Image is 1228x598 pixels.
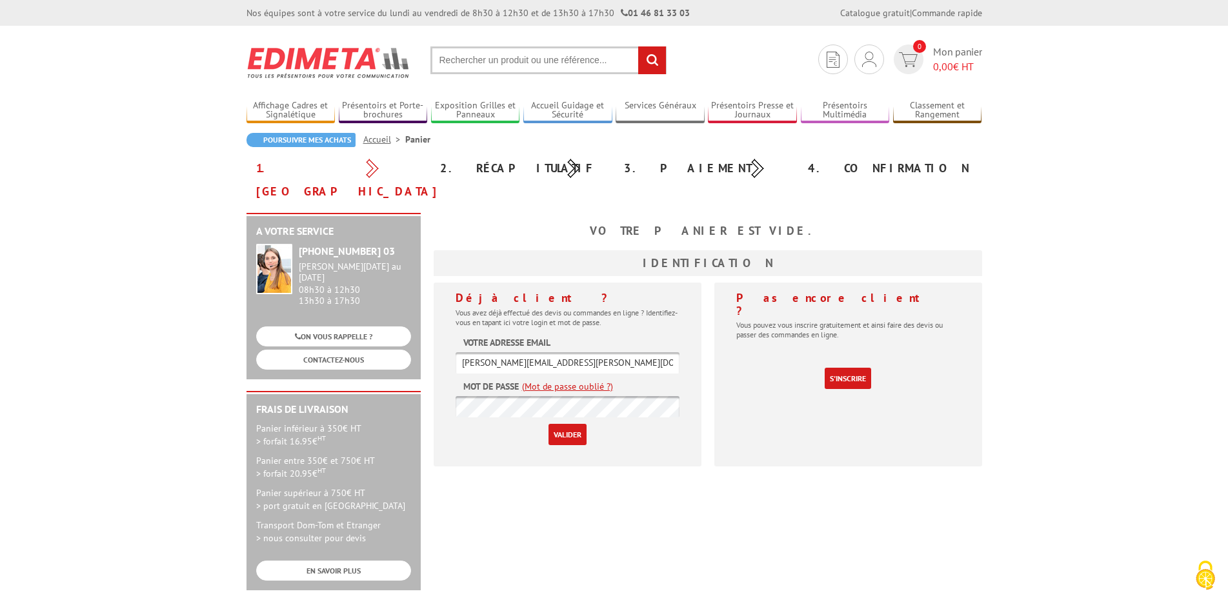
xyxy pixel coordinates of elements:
p: Panier supérieur à 750€ HT [256,486,411,512]
input: Valider [549,424,587,445]
img: devis rapide [899,52,918,67]
a: devis rapide 0 Mon panier 0,00€ HT [891,45,982,74]
img: devis rapide [862,52,876,67]
p: Panier inférieur à 350€ HT [256,422,411,448]
li: Panier [405,133,430,146]
span: > port gratuit en [GEOGRAPHIC_DATA] [256,500,405,512]
p: Vous avez déjà effectué des devis ou commandes en ligne ? Identifiez-vous en tapant ici votre log... [456,308,679,327]
sup: HT [317,434,326,443]
a: S'inscrire [825,368,871,389]
span: 0,00 [933,60,953,73]
a: EN SAVOIR PLUS [256,561,411,581]
h2: A votre service [256,226,411,237]
img: Cookies (fenêtre modale) [1189,559,1222,592]
strong: 01 46 81 33 03 [621,7,690,19]
span: 0 [913,40,926,53]
img: Edimeta [247,39,411,86]
p: Vous pouvez vous inscrire gratuitement et ainsi faire des devis ou passer des commandes en ligne. [736,320,960,339]
div: [PERSON_NAME][DATE] au [DATE] [299,261,411,283]
input: Rechercher un produit ou une référence... [430,46,667,74]
div: Nos équipes sont à votre service du lundi au vendredi de 8h30 à 12h30 et de 13h30 à 17h30 [247,6,690,19]
input: rechercher [638,46,666,74]
a: Catalogue gratuit [840,7,910,19]
div: 4. Confirmation [798,157,982,180]
h2: Frais de Livraison [256,404,411,415]
p: Panier entre 350€ et 750€ HT [256,454,411,480]
strong: [PHONE_NUMBER] 03 [299,244,395,257]
p: Transport Dom-Tom et Etranger [256,519,411,544]
a: Accueil Guidage et Sécurité [523,100,612,121]
img: devis rapide [827,52,840,68]
a: Exposition Grilles et Panneaux [431,100,520,121]
div: 2. Récapitulatif [430,157,614,180]
span: Mon panier [933,45,982,74]
a: Services Généraux [616,100,705,121]
a: Accueil [363,134,405,145]
a: Commande rapide [912,7,982,19]
div: | [840,6,982,19]
div: 1. [GEOGRAPHIC_DATA] [247,157,430,203]
a: Présentoirs Presse et Journaux [708,100,797,121]
button: Cookies (fenêtre modale) [1183,554,1228,598]
a: Présentoirs et Porte-brochures [339,100,428,121]
a: CONTACTEZ-NOUS [256,350,411,370]
span: > nous consulter pour devis [256,532,366,544]
h3: Identification [434,250,982,276]
b: Votre panier est vide. [590,223,826,238]
span: > forfait 20.95€ [256,468,326,479]
a: Présentoirs Multimédia [801,100,890,121]
a: ON VOUS RAPPELLE ? [256,326,411,346]
label: Votre adresse email [463,336,550,349]
div: 3. Paiement [614,157,798,180]
h4: Déjà client ? [456,292,679,304]
a: (Mot de passe oublié ?) [522,380,613,393]
a: Affichage Cadres et Signalétique [247,100,336,121]
a: Classement et Rangement [893,100,982,121]
label: Mot de passe [463,380,519,393]
a: Poursuivre mes achats [247,133,356,147]
div: 08h30 à 12h30 13h30 à 17h30 [299,261,411,306]
h4: Pas encore client ? [736,292,960,317]
img: widget-service.jpg [256,244,292,294]
sup: HT [317,466,326,475]
span: € HT [933,59,982,74]
span: > forfait 16.95€ [256,435,326,447]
